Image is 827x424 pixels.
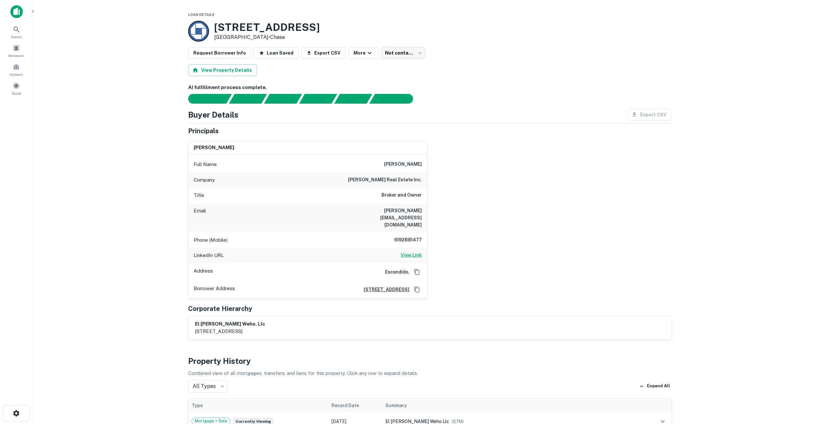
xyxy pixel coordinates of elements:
[188,304,252,314] h5: Corporate Hierarchy
[638,381,672,391] button: Expand All
[188,109,239,121] h4: Buyer Details
[188,355,672,367] h4: Property History
[328,398,382,413] th: Record Date
[385,419,449,424] span: el [PERSON_NAME] weho llc
[194,191,204,199] p: Title
[229,94,267,104] div: Your request is received and processing...
[299,94,337,104] div: Principals found, AI now looking for contact information...
[412,285,422,294] button: Copy Address
[412,267,422,277] button: Copy Address
[344,207,422,228] h6: [PERSON_NAME][EMAIL_ADDRESS][DOMAIN_NAME]
[2,61,31,78] a: Contacts
[194,144,234,151] h6: [PERSON_NAME]
[10,72,23,77] span: Contacts
[348,47,379,59] button: More
[195,320,265,328] h6: el [PERSON_NAME] weho, llc
[188,64,257,76] button: View Property Details
[194,267,213,277] p: Address
[194,176,215,184] p: Company
[452,419,464,424] span: ($ 7M )
[188,47,251,59] button: Request Borrower Info
[264,94,302,104] div: Documents found, AI parsing details...
[194,236,227,244] p: Phone (Mobile)
[195,328,265,335] p: [STREET_ADDRESS]
[301,47,346,59] button: Export CSV
[188,398,328,413] th: Type
[369,94,421,104] div: AI fulfillment process complete.
[382,398,643,413] th: Summary
[384,161,422,168] h6: [PERSON_NAME]
[194,251,224,259] p: LinkedIn URL
[188,13,214,17] span: Loan Details
[334,94,372,104] div: Principals found, still searching for contact information. This may take time...
[188,126,219,136] h5: Principals
[254,47,299,59] button: Loan Saved
[2,80,31,97] a: Saved
[401,251,422,259] a: View Link
[380,268,409,276] h6: Escondido,
[8,53,24,58] span: Borrowers
[383,236,422,244] h6: 6192881477
[180,94,229,104] div: Sending borrower request to AI...
[194,207,206,228] p: Email
[2,42,31,59] a: Borrowers
[194,285,235,294] p: Borrower Address
[381,191,422,199] h6: Broker and Owner
[194,161,217,168] p: Full Name
[11,34,22,39] span: Search
[10,5,23,18] img: capitalize-icon.png
[214,33,320,41] p: [GEOGRAPHIC_DATA] •
[214,21,320,33] h3: [STREET_ADDRESS]
[188,380,227,393] div: All Types
[270,34,285,40] a: Chase
[188,84,672,91] h6: AI fulfillment process complete.
[348,176,422,184] h6: [PERSON_NAME] real estate inc.
[188,369,672,377] p: Combined view of all mortgages, transfers, and liens for this property. Click any row to expand d...
[381,47,425,59] div: Not contacted
[12,91,21,96] span: Saved
[2,23,31,41] a: Search
[358,286,409,293] a: [STREET_ADDRESS]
